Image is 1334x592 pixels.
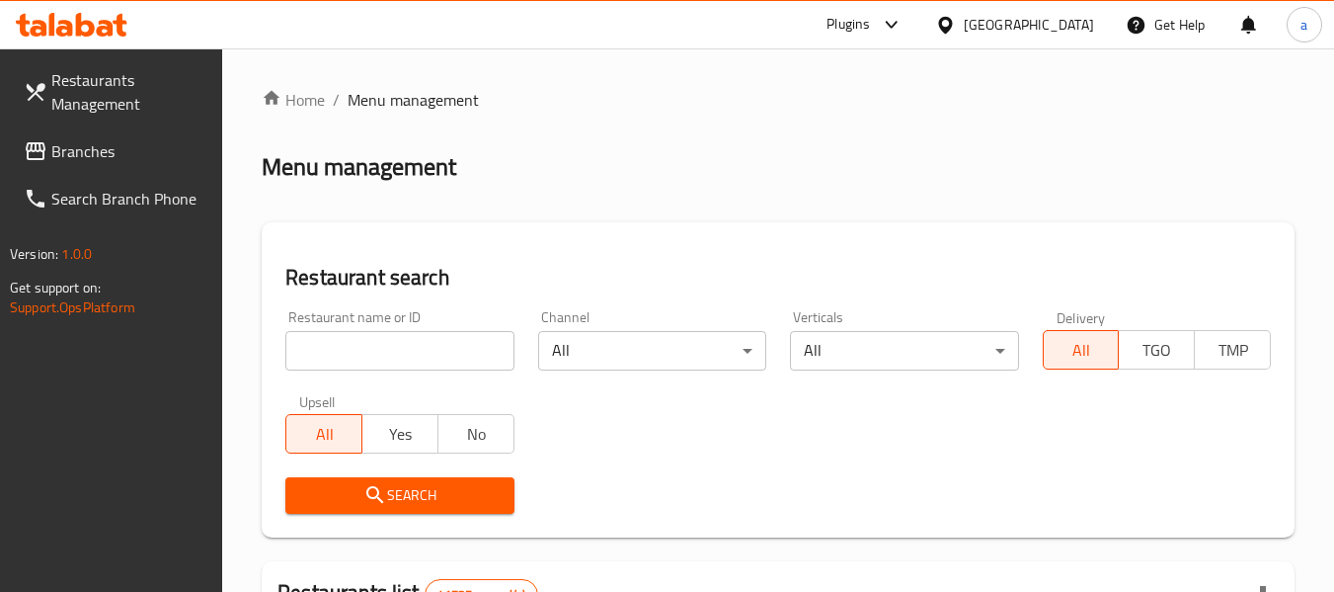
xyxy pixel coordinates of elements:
span: No [446,420,507,449]
button: All [1043,330,1120,370]
label: Delivery [1057,310,1106,324]
h2: Restaurant search [285,263,1271,293]
a: Home [262,88,325,112]
button: TGO [1118,330,1195,370]
div: All [790,331,1018,371]
span: a [1300,14,1307,36]
nav: breadcrumb [262,88,1295,112]
button: All [285,414,362,454]
a: Restaurants Management [8,56,223,127]
span: Get support on: [10,275,101,300]
span: All [1052,336,1112,365]
span: Menu management [348,88,479,112]
span: TGO [1127,336,1187,365]
span: TMP [1203,336,1263,365]
h2: Menu management [262,151,456,183]
span: Version: [10,241,58,267]
span: Restaurants Management [51,68,207,116]
span: 1.0.0 [61,241,92,267]
div: All [538,331,766,371]
input: Search for restaurant name or ID.. [285,331,513,371]
div: Plugins [826,13,870,37]
span: Search Branch Phone [51,187,207,211]
button: TMP [1194,330,1271,370]
label: Upsell [299,394,336,408]
span: Branches [51,139,207,163]
li: / [333,88,340,112]
div: [GEOGRAPHIC_DATA] [964,14,1094,36]
span: Search [301,483,498,508]
a: Support.OpsPlatform [10,295,135,320]
button: No [437,414,514,454]
a: Search Branch Phone [8,175,223,222]
button: Yes [361,414,438,454]
a: Branches [8,127,223,175]
span: All [294,420,354,449]
span: Yes [370,420,431,449]
button: Search [285,477,513,514]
